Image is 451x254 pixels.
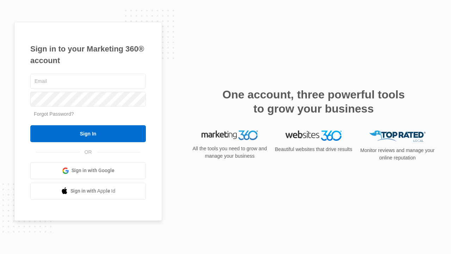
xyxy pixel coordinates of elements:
[80,149,97,156] span: OR
[30,125,146,142] input: Sign In
[30,183,146,200] a: Sign in with Apple Id
[70,187,116,195] span: Sign in with Apple Id
[34,111,74,117] a: Forgot Password?
[190,145,269,160] p: All the tools you need to grow and manage your business
[358,147,437,162] p: Monitor reviews and manage your online reputation
[30,162,146,179] a: Sign in with Google
[72,167,115,174] span: Sign in with Google
[30,74,146,89] input: Email
[220,87,407,116] h2: One account, three powerful tools to grow your business
[30,43,146,66] h1: Sign in to your Marketing 360® account
[274,146,353,153] p: Beautiful websites that drive results
[285,131,342,141] img: Websites 360
[202,131,258,140] img: Marketing 360
[369,131,426,142] img: Top Rated Local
